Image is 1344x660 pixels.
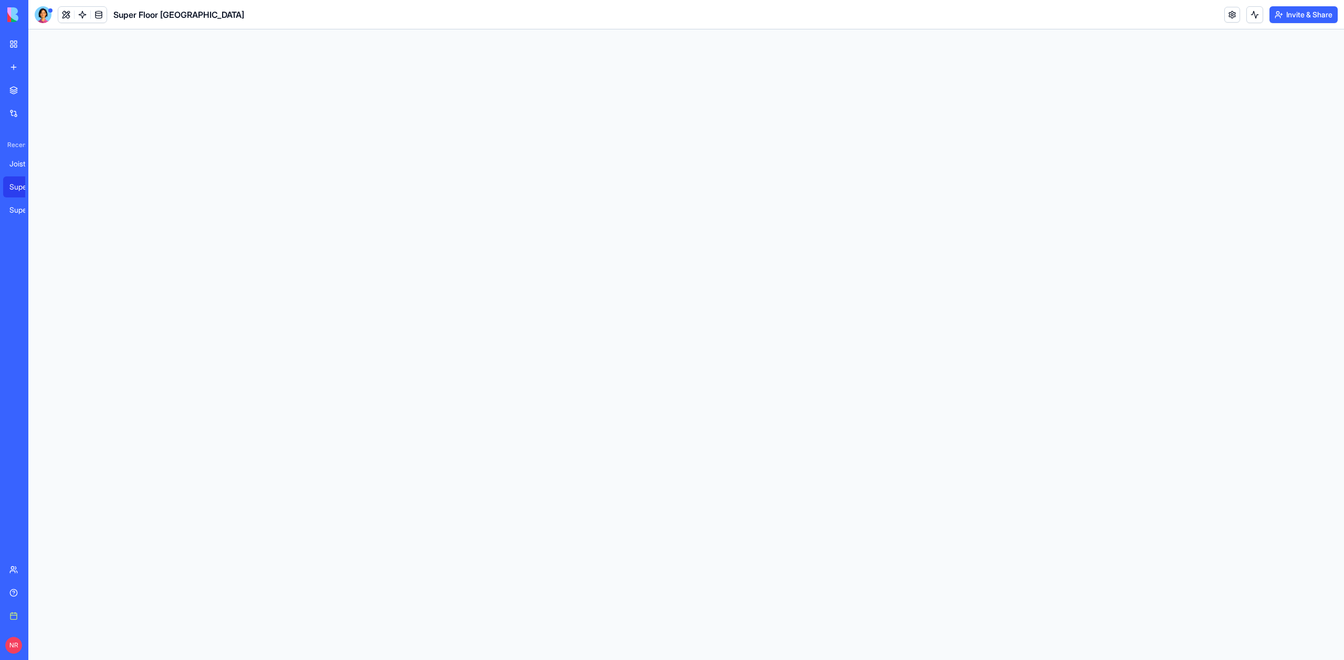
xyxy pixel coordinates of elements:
[5,637,22,654] span: NR
[3,141,25,149] span: Recent
[1269,6,1338,23] button: Invite & Share
[9,205,39,215] div: Super Floor Price Manager
[3,153,45,174] a: Joist Master Production
[9,182,39,192] div: Super Floor [GEOGRAPHIC_DATA]
[3,200,45,221] a: Super Floor Price Manager
[113,8,244,21] span: Super Floor [GEOGRAPHIC_DATA]
[3,176,45,197] a: Super Floor [GEOGRAPHIC_DATA]
[9,159,39,169] div: Joist Master Production
[7,7,72,22] img: logo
